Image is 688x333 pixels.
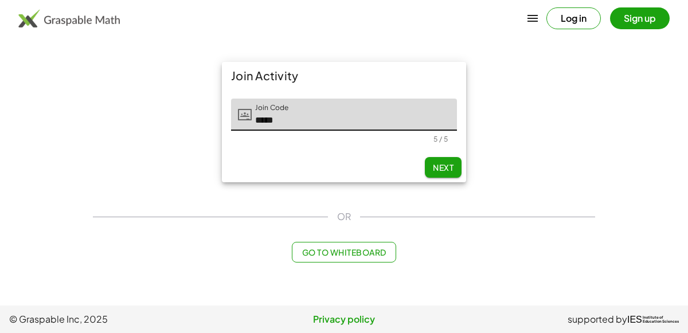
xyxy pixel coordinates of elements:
[302,247,386,257] span: Go to Whiteboard
[627,314,642,325] span: IES
[568,312,627,326] span: supported by
[222,62,466,89] div: Join Activity
[610,7,670,29] button: Sign up
[425,157,462,178] button: Next
[292,242,396,263] button: Go to Whiteboard
[337,210,351,224] span: OR
[9,312,232,326] span: © Graspable Inc, 2025
[627,312,679,326] a: IESInstitute ofEducation Sciences
[433,162,454,173] span: Next
[643,316,679,324] span: Institute of Education Sciences
[546,7,601,29] button: Log in
[433,135,448,143] div: 5 / 5
[232,312,455,326] a: Privacy policy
